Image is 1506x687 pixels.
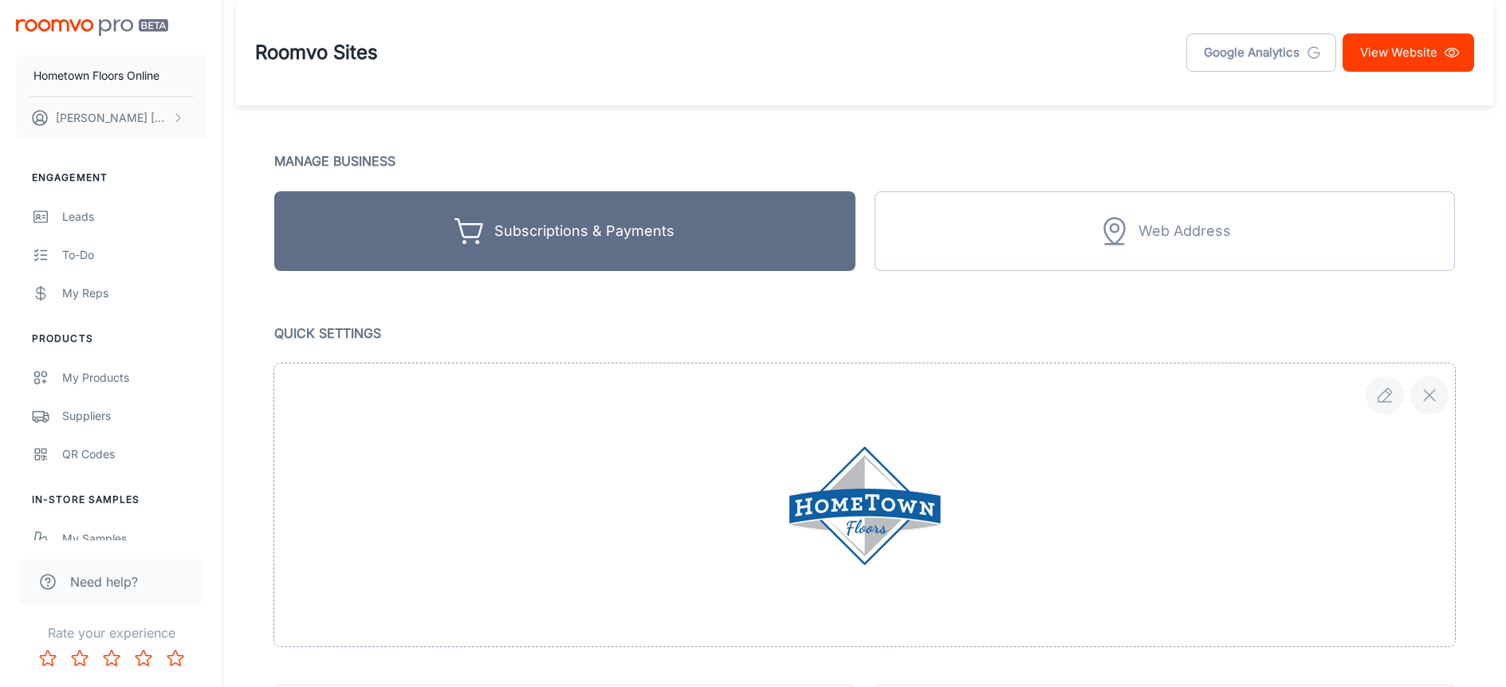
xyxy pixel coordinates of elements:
div: Unlock with subscription [875,191,1456,271]
button: Subscriptions & Payments [274,191,855,271]
button: Rate 1 star [32,642,64,674]
p: Hometown Floors Online [33,67,159,84]
div: Leads [62,208,206,226]
h1: Roomvo Sites [255,38,378,67]
button: Rate 4 star [128,642,159,674]
a: View Website [1343,33,1474,72]
div: Subscriptions & Payments [494,219,674,244]
div: Web Address [1138,219,1231,244]
button: Web Address [875,191,1456,271]
button: Rate 5 star [159,642,191,674]
p: Manage Business [274,150,1455,172]
span: Need help? [70,572,138,591]
div: My Reps [62,285,206,302]
div: My Samples [62,530,206,548]
div: QR Codes [62,446,206,463]
div: To-do [62,246,206,264]
button: Rate 2 star [64,642,96,674]
div: My Products [62,369,206,387]
img: Roomvo PRO Beta [16,19,168,36]
img: file preview [788,446,941,565]
p: Quick Settings [274,322,1455,344]
a: Google Analytics tracking code can be added using the Custom Code feature on this page [1186,33,1336,72]
p: [PERSON_NAME] [PERSON_NAME] [56,109,168,127]
p: Rate your experience [13,623,210,642]
button: [PERSON_NAME] [PERSON_NAME] [16,97,206,139]
div: Suppliers [62,407,206,425]
button: Hometown Floors Online [16,55,206,96]
button: Rate 3 star [96,642,128,674]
